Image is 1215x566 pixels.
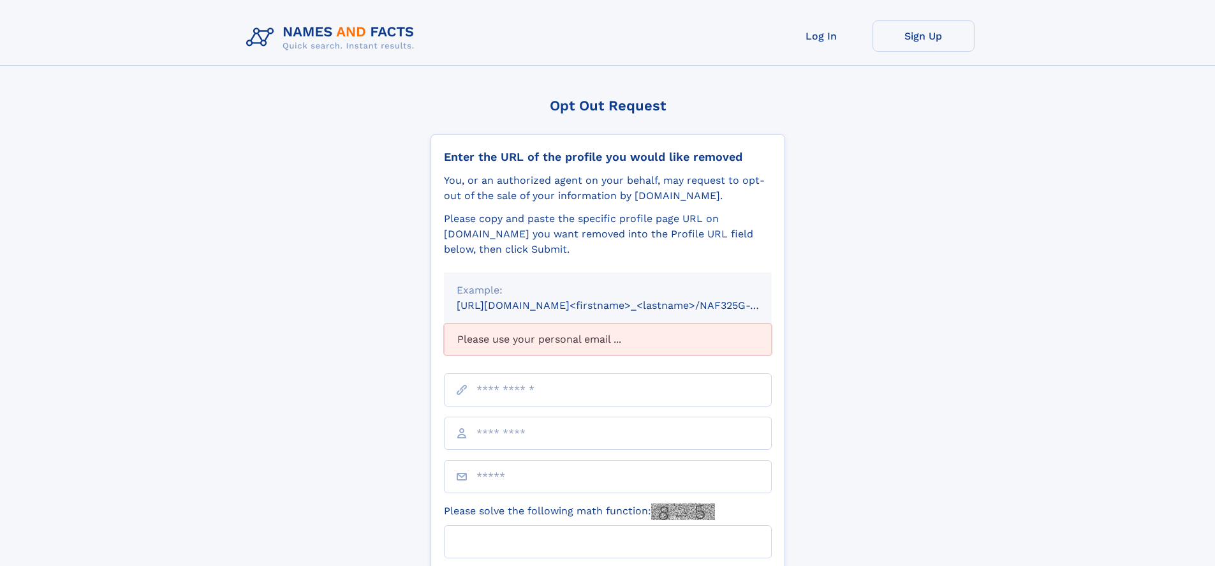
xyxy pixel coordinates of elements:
a: Log In [770,20,873,52]
div: Please copy and paste the specific profile page URL on [DOMAIN_NAME] you want removed into the Pr... [444,211,772,257]
div: You, or an authorized agent on your behalf, may request to opt-out of the sale of your informatio... [444,173,772,204]
div: Enter the URL of the profile you would like removed [444,150,772,164]
img: Logo Names and Facts [241,20,425,55]
div: Opt Out Request [431,98,785,114]
label: Please solve the following math function: [444,503,715,520]
div: Example: [457,283,759,298]
small: [URL][DOMAIN_NAME]<firstname>_<lastname>/NAF325G-xxxxxxxx [457,299,796,311]
a: Sign Up [873,20,975,52]
div: Please use your personal email ... [444,324,772,355]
